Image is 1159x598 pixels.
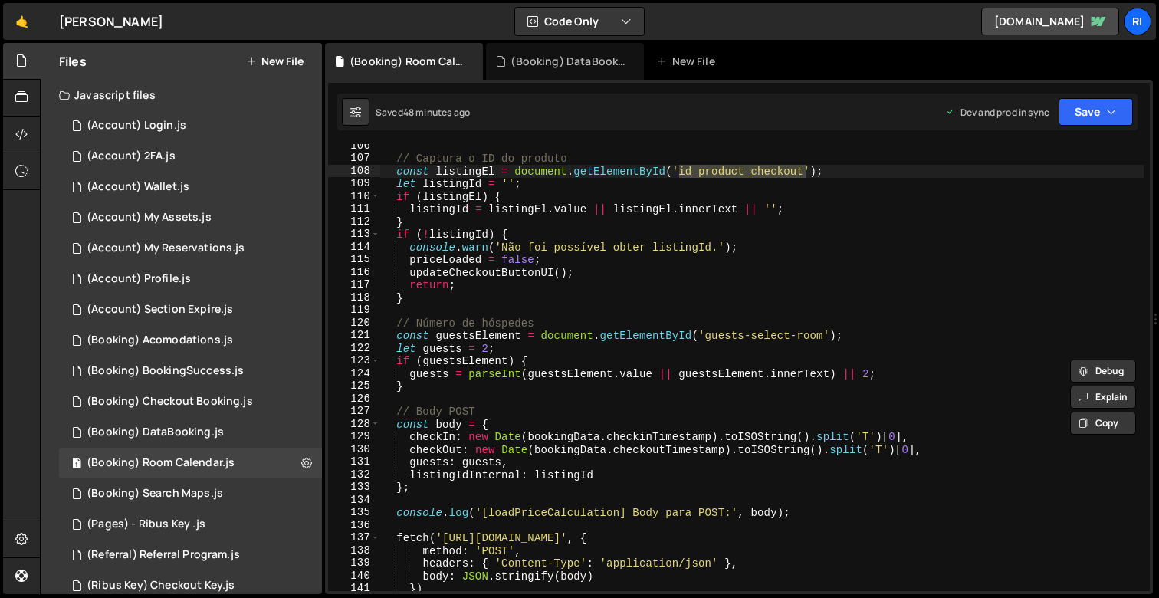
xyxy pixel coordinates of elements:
div: 141 [328,582,380,595]
h2: Files [59,53,87,70]
div: 133 [328,481,380,494]
div: (Account) Profile.js [87,272,191,286]
button: Debug [1070,360,1136,383]
div: 126 [328,393,380,406]
div: 130 [328,443,380,456]
div: 125 [328,379,380,393]
div: 115 [328,253,380,266]
button: Explain [1070,386,1136,409]
div: 16291/44036.js [59,233,322,264]
div: (Booking) Acomodations.js [87,333,233,347]
div: (Pages) - Ribus Key .js [87,517,205,531]
div: (Account) Section Expire.js [87,303,233,317]
div: 111 [328,202,380,215]
div: 113 [328,228,380,241]
div: New File [656,54,721,69]
div: 132 [328,468,380,481]
div: 16291/44046.js [59,478,322,509]
div: (Booking) Room Calendar.js [350,54,465,69]
div: (Account) My Assets.js [87,211,212,225]
div: (Account) Login.js [87,119,186,133]
div: (Booking) BookingSuccess.js [87,364,244,378]
div: 16291/44047.js [59,509,322,540]
div: 16291/44358.js [59,110,322,141]
div: 127 [328,405,380,418]
div: 123 [328,354,380,367]
div: 135 [328,506,380,519]
div: (Booking) Checkout Booking.js [87,395,253,409]
div: 110 [328,190,380,203]
div: 116 [328,266,380,279]
div: 16291/43984.js [59,294,322,325]
div: 131 [328,455,380,468]
div: 137 [328,531,380,544]
button: Copy [1070,412,1136,435]
div: 112 [328,215,380,228]
div: 16291/44038.js [59,356,322,386]
div: 136 [328,519,380,532]
div: (Booking) DataBooking.js [511,54,625,69]
div: 138 [328,544,380,557]
div: 16291/44034.js [59,141,322,172]
div: 16291/44037.js [59,325,322,356]
a: [DOMAIN_NAME] [981,8,1119,35]
div: 16291/43983.js [59,264,322,294]
div: 16291/44040.js [59,417,322,448]
div: 107 [328,152,380,165]
button: Code Only [515,8,644,35]
div: Saved [376,106,470,119]
div: 16291/44045.js [59,448,322,478]
div: [PERSON_NAME] [59,12,163,31]
div: Javascript files [41,80,322,110]
div: Dev and prod in sync [945,106,1049,119]
div: 124 [328,367,380,380]
div: 16291/44049.js [59,540,322,570]
div: 16291/44039.js [59,386,322,417]
div: 139 [328,557,380,570]
span: 1 [72,458,81,471]
div: 140 [328,570,380,583]
div: 118 [328,291,380,304]
div: 121 [328,329,380,342]
div: 128 [328,418,380,431]
div: (Account) Wallet.js [87,180,189,194]
div: (Booking) DataBooking.js [87,426,224,439]
a: 🤙 [3,3,41,40]
div: 108 [328,165,380,178]
div: 106 [328,140,380,153]
div: 109 [328,177,380,190]
div: 134 [328,494,380,507]
div: 114 [328,241,380,254]
div: (Account) 2FA.js [87,149,176,163]
div: (Account) My Reservations.js [87,242,245,255]
div: 16291/44035.js [59,202,322,233]
div: 122 [328,342,380,355]
button: Save [1059,98,1133,126]
div: (Booking) Search Maps.js [87,487,223,501]
div: 16291/44384.js [59,172,322,202]
div: 120 [328,317,380,330]
div: 119 [328,304,380,317]
div: (Referral) Referral Program.js [87,548,240,562]
div: 129 [328,430,380,443]
div: 48 minutes ago [403,106,470,119]
button: New File [246,55,304,67]
div: (Ribus Key) Checkout Key.js [87,579,235,593]
a: Ri [1124,8,1151,35]
div: 117 [328,278,380,291]
div: (Booking) Room Calendar.js [87,456,235,470]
